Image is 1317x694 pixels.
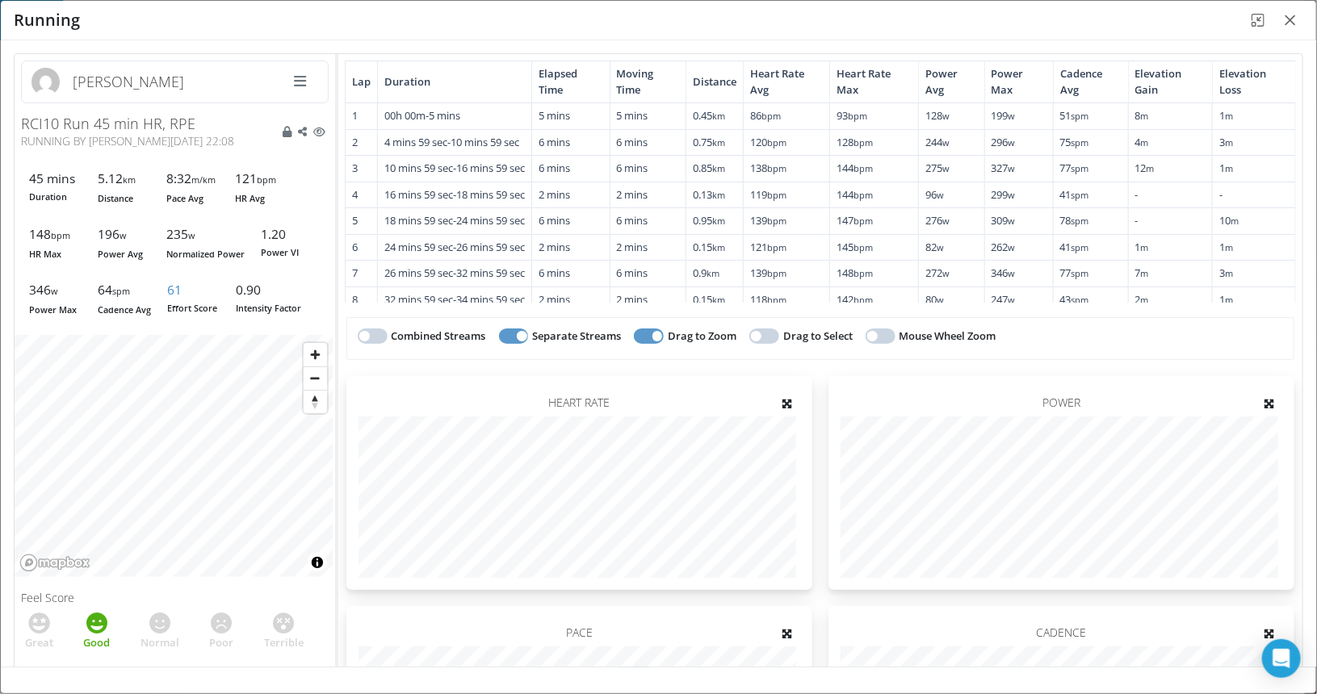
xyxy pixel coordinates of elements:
[617,292,648,307] span: 2 mins
[42,42,178,55] div: Domain: [DOMAIN_NAME]
[1225,241,1233,253] small: m
[1072,110,1089,122] small: spm
[98,169,150,189] span: 5.12
[750,265,786,280] span: 139
[451,135,519,149] span: 10 mins 59 sec
[29,281,82,300] span: 346
[45,26,79,39] div: v 4.0.25
[617,66,680,98] span: Moving Time
[532,328,621,345] label: Separate Streams
[767,241,786,253] small: bpm
[992,135,1016,149] span: 296
[161,94,174,107] img: tab_keywords_by_traffic_grey.svg
[19,554,90,572] a: Mapbox logo
[26,42,39,55] img: website_grey.svg
[841,396,1282,408] h5: Power
[1060,265,1089,280] span: 77
[384,240,525,254] span: -
[29,169,82,187] span: 45 mins
[1060,66,1122,98] span: Cadence Avg
[693,265,719,280] span: 0.9
[456,240,525,254] span: 26 mins 59 sec
[456,161,525,175] span: 16 mins 59 sec
[750,108,781,123] span: 86
[767,294,786,306] small: bpm
[837,187,873,202] span: 144
[942,110,950,122] small: w
[1060,187,1089,202] span: 41
[783,328,853,345] label: Drag to Select
[712,294,725,306] small: km
[767,136,786,148] small: bpm
[384,265,525,280] span: -
[1135,135,1149,149] span: 4
[84,635,111,651] span: Good
[167,281,182,299] a: 61
[1231,215,1239,227] small: m
[1219,161,1233,175] span: 1
[837,292,873,307] span: 142
[271,487,306,523] div: Map marker
[693,240,725,254] span: 0.15
[1225,136,1233,148] small: m
[539,292,570,307] span: 2 mins
[384,240,453,254] span: 24 mins 59 sec
[98,281,151,300] span: 64
[1219,292,1233,307] span: 1
[359,396,800,408] h5: Heart Rate
[384,161,525,175] span: -
[712,189,725,201] small: km
[937,189,944,201] small: w
[1009,136,1016,148] small: w
[854,267,873,279] small: bpm
[51,285,57,297] small: w
[750,161,786,175] span: 138
[304,343,327,366] button: Zoom in
[304,366,327,390] button: Zoom out
[1219,265,1233,280] span: 3
[925,161,950,175] span: 275
[693,108,725,123] span: 0.45
[992,213,1016,228] span: 309
[992,292,1016,307] span: 247
[235,192,265,205] label: HR Avg
[1219,187,1223,202] span: -
[539,187,570,202] span: 2 mins
[854,241,873,253] small: bpm
[29,303,77,316] label: Power Max
[1072,241,1089,253] small: spm
[1147,162,1155,174] small: m
[992,108,1016,123] span: 199
[837,66,912,98] span: Heart Rate Max
[837,240,873,254] span: 145
[26,26,39,39] img: logo_orange.svg
[384,292,525,307] span: -
[456,213,525,228] span: 24 mins 59 sec
[1141,136,1149,148] small: m
[854,189,873,201] small: bpm
[384,292,453,307] span: 32 mins 59 sec
[1135,213,1139,228] span: -
[767,267,786,279] small: bpm
[617,213,648,228] span: 6 mins
[841,626,1282,638] h5: Cadence
[854,294,873,306] small: bpm
[1009,110,1016,122] small: w
[1060,240,1089,254] span: 41
[925,213,950,228] span: 276
[539,213,570,228] span: 6 mins
[837,135,873,149] span: 128
[1135,161,1155,175] span: 12
[942,162,950,174] small: w
[539,66,603,98] span: Elapsed Time
[257,173,276,186] small: bpm
[837,265,873,280] span: 148
[992,161,1016,175] span: 327
[937,241,944,253] small: w
[25,635,53,651] span: Great
[29,248,61,261] label: HR Max
[1141,241,1149,253] small: m
[384,187,453,202] span: 16 mins 59 sec
[750,187,786,202] span: 119
[1135,240,1149,254] span: 1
